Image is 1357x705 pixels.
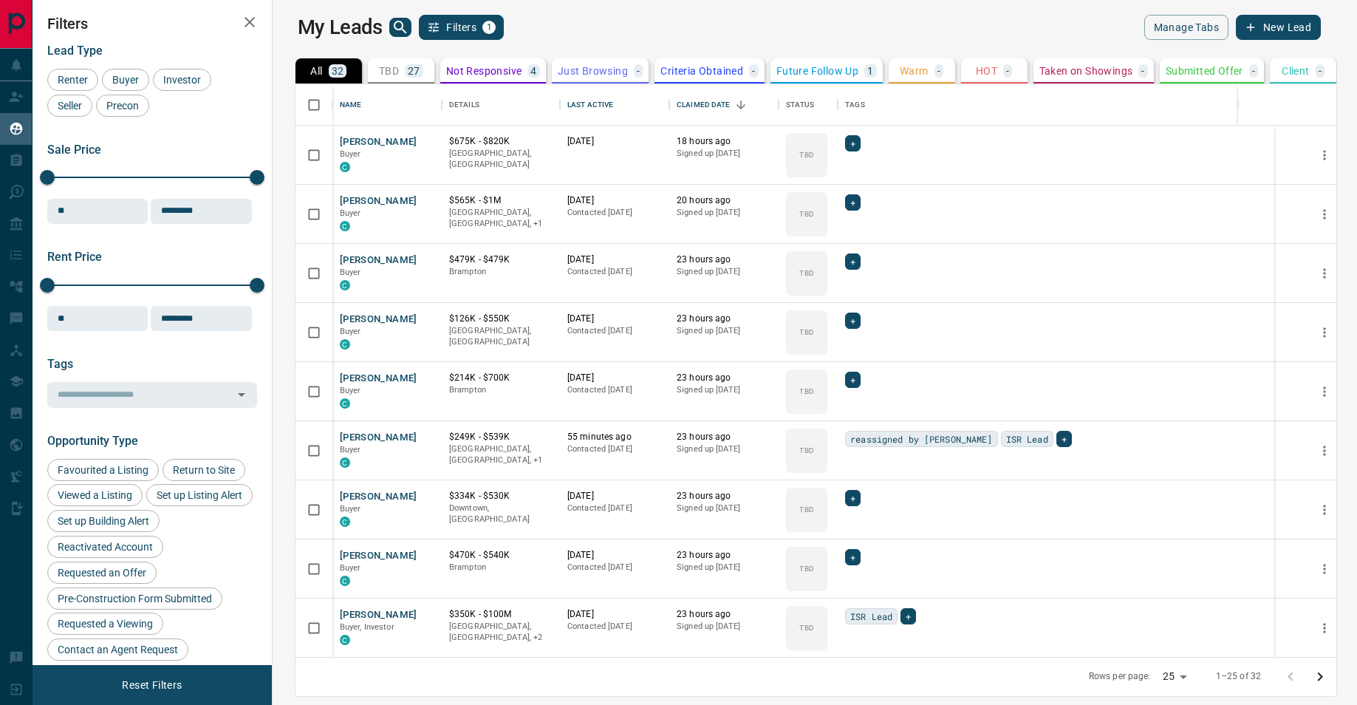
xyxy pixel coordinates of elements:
p: TBD [799,327,813,338]
div: + [845,253,861,270]
span: Buyer [340,268,361,277]
p: [DATE] [567,549,662,562]
button: [PERSON_NAME] [340,490,417,504]
span: Viewed a Listing [52,489,137,501]
p: [DATE] [567,372,662,384]
button: more [1313,203,1336,225]
p: $350K - $100M [449,608,553,621]
p: Toronto [449,443,553,466]
p: 27 [408,66,420,76]
p: Contacted [DATE] [567,207,662,219]
button: more [1313,262,1336,285]
p: Criteria Obtained [660,66,743,76]
p: Future Follow Up [776,66,858,76]
p: 32 [332,66,344,76]
div: Details [442,84,560,126]
p: 23 hours ago [677,372,771,384]
button: Reset Filters [112,672,191,698]
span: Buyer [340,504,361,514]
div: Contact an Agent Request [47,638,188,661]
p: $249K - $539K [449,431,553,443]
span: Buyer [340,327,361,336]
div: + [845,135,861,151]
span: Reactivated Account [52,541,158,553]
span: Requested an Offer [52,567,151,579]
span: Rent Price [47,250,102,264]
p: HOT [976,66,997,76]
p: Warm [900,66,929,76]
p: Contacted [DATE] [567,266,662,278]
span: 1 [484,22,494,33]
span: Opportunity Type [47,434,138,448]
div: + [845,372,861,388]
div: Renter [47,69,98,91]
p: Rows per page: [1089,670,1151,683]
span: Buyer [340,386,361,395]
span: + [850,372,855,387]
button: Open [231,384,252,405]
button: [PERSON_NAME] [340,313,417,327]
p: TBD [379,66,399,76]
p: Signed up [DATE] [677,207,771,219]
p: $334K - $530K [449,490,553,503]
button: Manage Tabs [1144,15,1228,40]
div: Requested an Offer [47,562,157,584]
p: Downtown, [GEOGRAPHIC_DATA] [449,503,553,525]
button: more [1313,617,1336,639]
p: 20 hours ago [677,194,771,207]
p: All [310,66,322,76]
p: - [1252,66,1255,76]
span: Seller [52,100,87,112]
button: more [1313,381,1336,403]
p: Contacted [DATE] [567,621,662,633]
button: [PERSON_NAME] [340,431,417,445]
p: Contacted [DATE] [567,562,662,573]
span: Set up Listing Alert [151,489,247,501]
button: [PERSON_NAME] [340,253,417,268]
p: Taken on Showings [1039,66,1133,76]
div: Name [332,84,442,126]
p: $565K - $1M [449,194,553,207]
p: Contacted [DATE] [567,503,662,514]
div: Seller [47,95,92,117]
p: - [637,66,640,76]
button: [PERSON_NAME] [340,608,417,622]
div: condos.ca [340,398,350,409]
p: Signed up [DATE] [677,562,771,573]
div: Precon [96,95,149,117]
button: more [1313,558,1336,580]
p: - [937,66,940,76]
div: Last Active [567,84,613,126]
div: condos.ca [340,280,350,290]
span: + [850,491,855,505]
button: more [1313,144,1336,166]
p: Signed up [DATE] [677,148,771,160]
p: Brampton [449,562,553,573]
p: [DATE] [567,135,662,148]
button: [PERSON_NAME] [340,549,417,563]
span: Tags [47,357,73,371]
span: Buyer [340,563,361,573]
p: Submitted Offer [1166,66,1243,76]
p: $126K - $550K [449,313,553,325]
div: condos.ca [340,221,350,231]
p: Brampton [449,384,553,396]
p: 23 hours ago [677,490,771,503]
div: Last Active [560,84,669,126]
p: Signed up [DATE] [677,266,771,278]
p: TBD [799,208,813,219]
button: [PERSON_NAME] [340,372,417,386]
div: Return to Site [163,459,245,481]
p: [DATE] [567,194,662,207]
p: Brampton [449,207,553,230]
p: TBD [799,504,813,515]
button: Sort [731,95,751,115]
span: Buyer [107,74,144,86]
div: Details [449,84,479,126]
div: Tags [838,84,1275,126]
p: [DATE] [567,313,662,325]
p: 1–25 of 32 [1216,670,1261,683]
p: [GEOGRAPHIC_DATA], [GEOGRAPHIC_DATA] [449,148,553,171]
div: Reactivated Account [47,536,163,558]
p: Client [1282,66,1309,76]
